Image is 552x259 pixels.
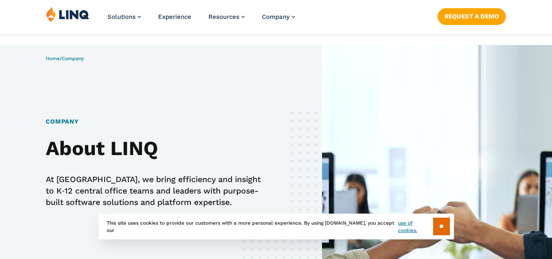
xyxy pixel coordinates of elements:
span: Company [62,56,84,61]
a: Experience [158,13,191,20]
span: Company [262,13,290,20]
a: Request a Demo [438,8,506,25]
h1: Company [46,117,263,126]
span: Resources [208,13,239,20]
nav: Button Navigation [438,7,506,25]
a: Home [46,56,60,61]
a: use of cookies. [398,219,433,234]
div: This site uses cookies to provide our customers with a more personal experience. By using [DOMAIN... [98,214,454,239]
span: / [46,56,84,61]
p: At [GEOGRAPHIC_DATA], we bring efficiency and insight to K‑12 central office teams and leaders wi... [46,174,263,209]
h2: About LINQ [46,137,263,160]
img: LINQ | K‑12 Software [46,7,89,22]
a: Company [262,13,295,20]
span: Solutions [107,13,136,20]
a: Resources [208,13,245,20]
nav: Primary Navigation [107,7,295,34]
a: Solutions [107,13,141,20]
